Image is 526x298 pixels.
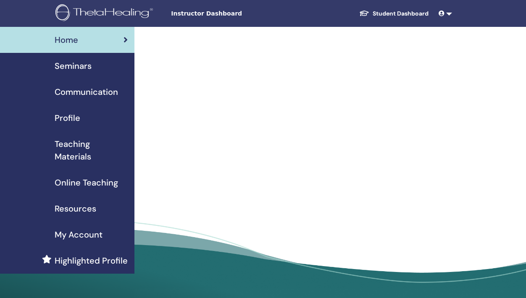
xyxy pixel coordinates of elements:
[55,4,156,23] img: logo.png
[55,228,103,241] span: My Account
[55,254,128,267] span: Highlighted Profile
[352,6,435,21] a: Student Dashboard
[55,34,78,46] span: Home
[55,202,96,215] span: Resources
[55,112,80,124] span: Profile
[55,138,128,163] span: Teaching Materials
[171,9,297,18] span: Instructor Dashboard
[55,86,118,98] span: Communication
[55,60,92,72] span: Seminars
[359,10,369,17] img: graduation-cap-white.svg
[55,176,118,189] span: Online Teaching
